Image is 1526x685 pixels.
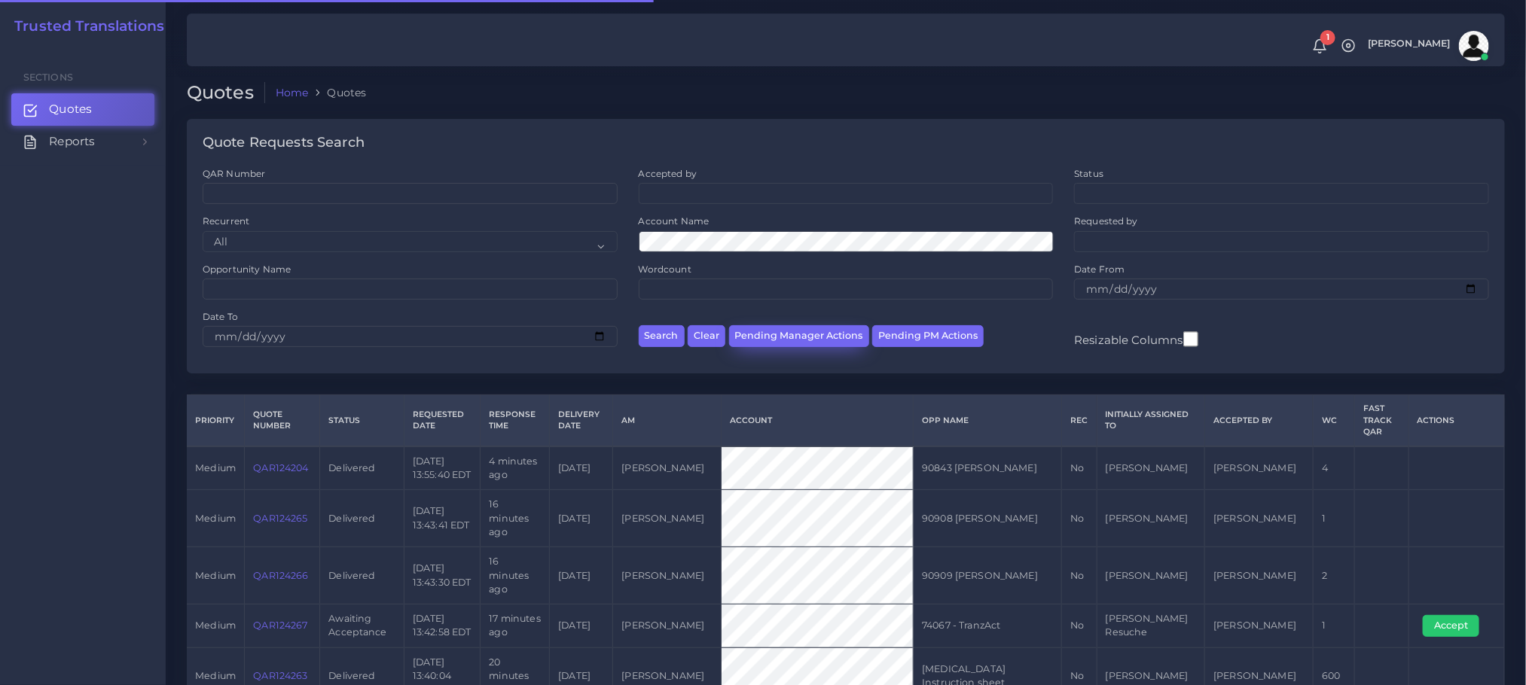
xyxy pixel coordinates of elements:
span: Quotes [49,101,92,117]
a: [PERSON_NAME]avatar [1360,31,1494,61]
td: [DATE] [550,547,613,604]
li: Quotes [308,85,366,100]
th: AM [613,395,722,446]
td: [DATE] 13:43:41 EDT [404,490,481,547]
td: Awaiting Acceptance [320,604,404,648]
td: Delivered [320,490,404,547]
th: Priority [187,395,245,446]
td: 90843 [PERSON_NAME] [914,446,1062,490]
td: 2 [1313,547,1354,604]
td: No [1062,547,1097,604]
th: Response Time [481,395,550,446]
input: Resizable Columns [1183,330,1198,349]
td: No [1062,604,1097,648]
th: WC [1313,395,1354,446]
button: Clear [688,325,725,347]
label: Recurrent [203,215,249,227]
span: Sections [23,72,73,83]
td: [PERSON_NAME] Resuche [1097,604,1205,648]
td: 16 minutes ago [481,547,550,604]
a: Accept [1423,620,1490,631]
td: 90909 [PERSON_NAME] [914,547,1062,604]
th: Accepted by [1205,395,1314,446]
a: QAR124266 [253,570,308,581]
a: Home [276,85,309,100]
td: [DATE] [550,604,613,648]
th: Status [320,395,404,446]
th: Quote Number [245,395,320,446]
td: [PERSON_NAME] [1097,547,1205,604]
a: QAR124265 [253,513,307,524]
td: [PERSON_NAME] [1205,604,1314,648]
td: 90908 [PERSON_NAME] [914,490,1062,547]
a: QAR124267 [253,620,307,631]
a: QAR124204 [253,462,308,473]
img: avatar [1459,31,1489,61]
h2: Quotes [187,82,265,104]
span: medium [195,462,236,473]
td: [PERSON_NAME] [1097,490,1205,547]
td: [PERSON_NAME] [1205,547,1314,604]
td: [PERSON_NAME] [1205,490,1314,547]
label: Status [1074,167,1103,180]
span: medium [195,620,236,631]
a: 1 [1307,38,1333,54]
span: medium [195,513,236,524]
label: Date To [203,310,238,323]
th: REC [1062,395,1097,446]
label: Accepted by [639,167,697,180]
button: Pending PM Actions [872,325,984,347]
td: Delivered [320,446,404,490]
label: QAR Number [203,167,265,180]
span: medium [195,570,236,581]
button: Search [639,325,685,347]
td: [PERSON_NAME] [1097,446,1205,490]
label: Wordcount [639,263,691,276]
button: Accept [1423,615,1479,636]
a: Trusted Translations [4,18,164,35]
td: [PERSON_NAME] [613,547,722,604]
td: 16 minutes ago [481,490,550,547]
th: Delivery Date [550,395,613,446]
th: Requested Date [404,395,481,446]
td: 4 minutes ago [481,446,550,490]
td: Delivered [320,547,404,604]
td: [DATE] 13:42:58 EDT [404,604,481,648]
a: QAR124263 [253,670,307,681]
td: 17 minutes ago [481,604,550,648]
label: Resizable Columns [1074,330,1198,349]
a: Reports [11,126,154,157]
td: [PERSON_NAME] [613,446,722,490]
button: Pending Manager Actions [729,325,869,347]
h4: Quote Requests Search [203,135,365,151]
span: Reports [49,133,95,150]
td: [DATE] [550,490,613,547]
td: 1 [1313,490,1354,547]
td: No [1062,490,1097,547]
th: Fast Track QAR [1354,395,1408,446]
td: [DATE] 13:43:30 EDT [404,547,481,604]
th: Initially Assigned to [1097,395,1205,446]
th: Account [722,395,914,446]
td: [PERSON_NAME] [1205,446,1314,490]
span: medium [195,670,236,681]
td: 1 [1313,604,1354,648]
a: Quotes [11,93,154,125]
td: [DATE] 13:55:40 EDT [404,446,481,490]
th: Opp Name [914,395,1062,446]
label: Opportunity Name [203,263,291,276]
label: Date From [1074,263,1125,276]
span: [PERSON_NAME] [1368,39,1451,49]
span: 1 [1320,30,1335,45]
th: Actions [1408,395,1504,446]
label: Account Name [639,215,710,227]
td: No [1062,446,1097,490]
td: [PERSON_NAME] [613,490,722,547]
td: [PERSON_NAME] [613,604,722,648]
label: Requested by [1074,215,1138,227]
td: [DATE] [550,446,613,490]
td: 4 [1313,446,1354,490]
td: 74067 - TranzAct [914,604,1062,648]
